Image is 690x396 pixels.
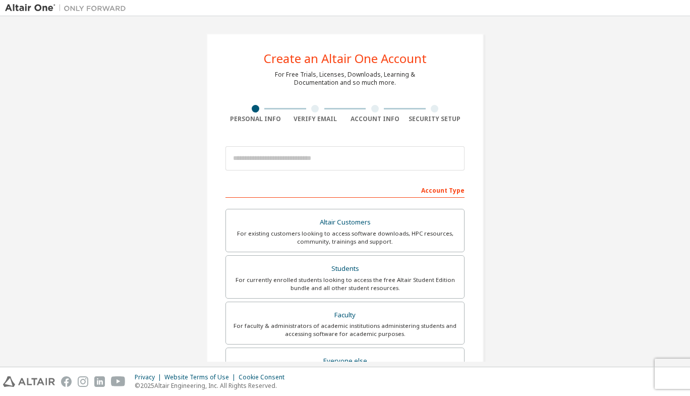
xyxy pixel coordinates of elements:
[232,354,458,368] div: Everyone else
[3,376,55,387] img: altair_logo.svg
[225,115,285,123] div: Personal Info
[5,3,131,13] img: Altair One
[264,52,427,65] div: Create an Altair One Account
[232,230,458,246] div: For existing customers looking to access software downloads, HPC resources, community, trainings ...
[405,115,465,123] div: Security Setup
[135,373,164,381] div: Privacy
[111,376,126,387] img: youtube.svg
[61,376,72,387] img: facebook.svg
[94,376,105,387] img: linkedin.svg
[78,376,88,387] img: instagram.svg
[135,381,291,390] p: © 2025 Altair Engineering, Inc. All Rights Reserved.
[232,215,458,230] div: Altair Customers
[239,373,291,381] div: Cookie Consent
[225,182,465,198] div: Account Type
[164,373,239,381] div: Website Terms of Use
[285,115,346,123] div: Verify Email
[275,71,415,87] div: For Free Trials, Licenses, Downloads, Learning & Documentation and so much more.
[345,115,405,123] div: Account Info
[232,276,458,292] div: For currently enrolled students looking to access the free Altair Student Edition bundle and all ...
[232,308,458,322] div: Faculty
[232,262,458,276] div: Students
[232,322,458,338] div: For faculty & administrators of academic institutions administering students and accessing softwa...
